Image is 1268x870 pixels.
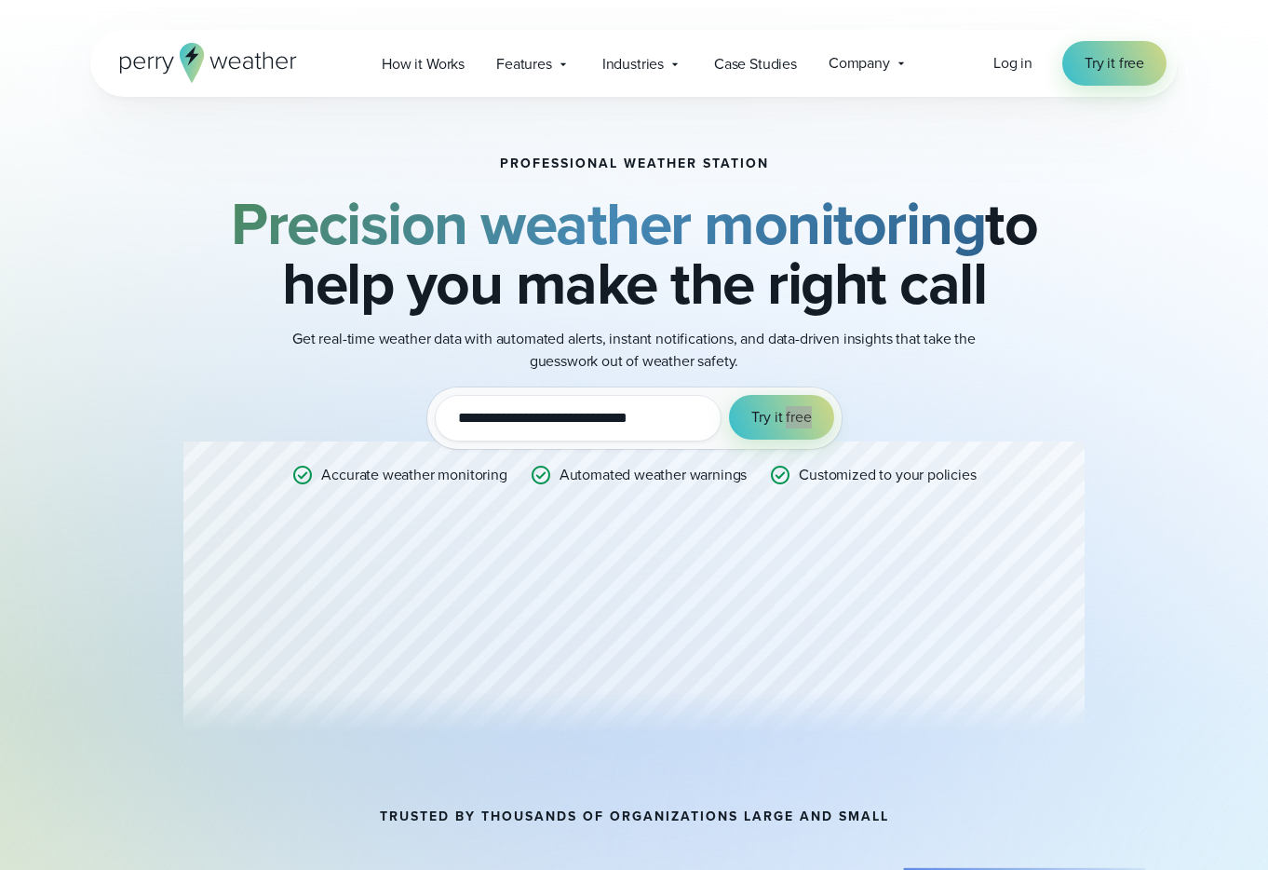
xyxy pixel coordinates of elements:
p: Automated weather warnings [560,464,748,486]
span: Case Studies [714,53,797,75]
a: Case Studies [698,45,813,83]
button: Try it free [729,395,833,440]
span: Industries [602,53,664,75]
span: Log in [993,52,1032,74]
span: Company [829,52,890,75]
span: Try it free [1085,52,1144,75]
a: Log in [993,52,1032,75]
a: Try it free [1062,41,1167,86]
p: Accurate weather monitoring [321,464,506,486]
p: Get real-time weather data with automated alerts, instant notifications, and data-driven insights... [262,328,1006,373]
a: How it Works [366,45,480,83]
p: Customized to your policies [799,464,976,486]
strong: Precision weather monitoring [231,180,985,267]
span: Features [496,53,552,75]
h1: Professional Weather Station [500,156,769,171]
span: How it Works [382,53,465,75]
span: Try it free [751,406,811,428]
h2: to help you make the right call [183,194,1085,313]
h2: TRUSTED BY THOUSANDS OF ORGANIZATIONS LARGE AND SMALL [380,809,889,824]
